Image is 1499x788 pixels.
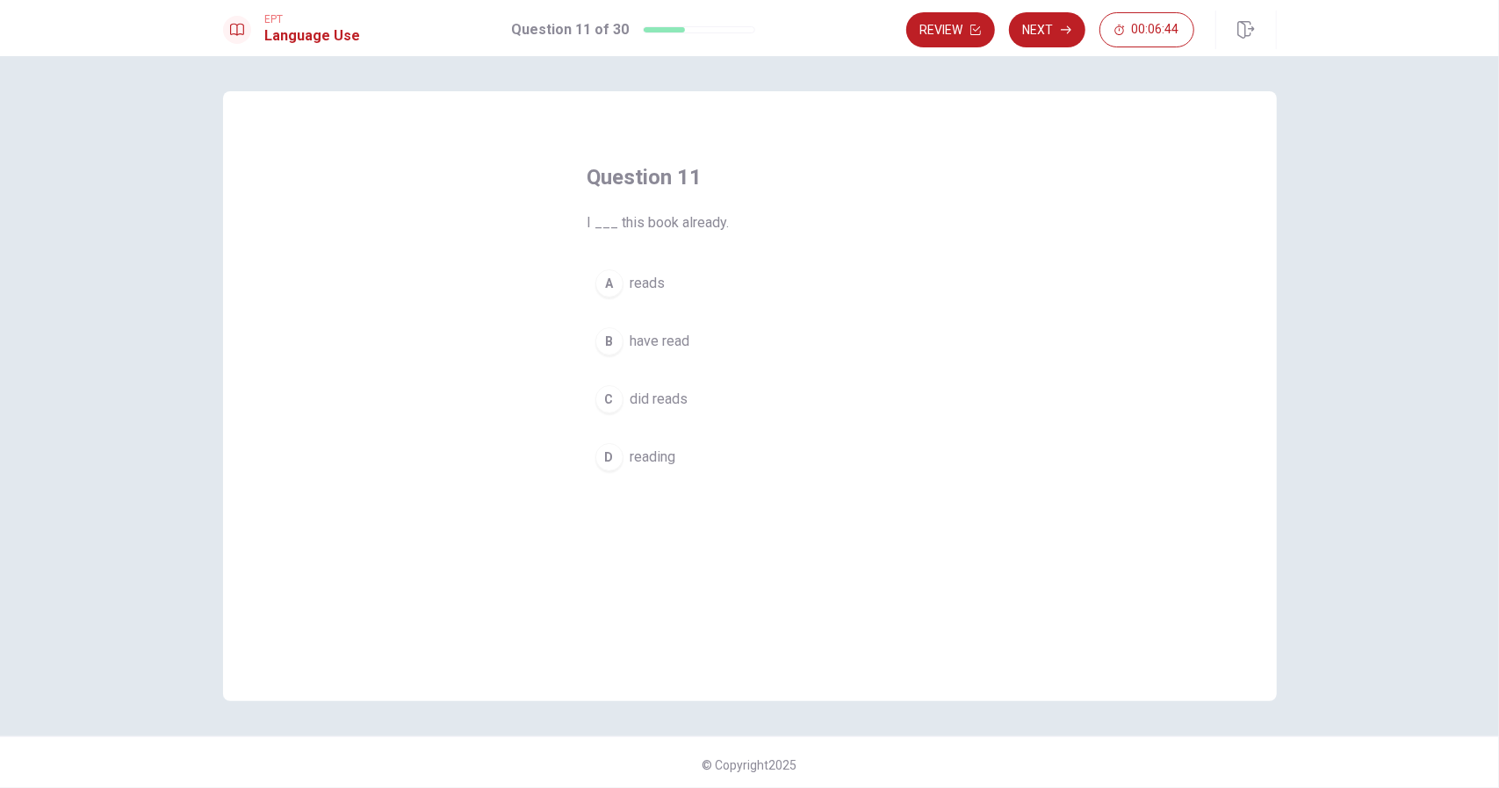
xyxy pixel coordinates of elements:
span: did reads [631,389,688,410]
span: I ___ this book already. [587,212,912,233]
button: 00:06:44 [1099,12,1194,47]
span: reading [631,447,676,468]
button: Dreading [587,435,912,479]
h1: Language Use [265,25,361,47]
div: A [595,269,623,297]
div: C [595,385,623,413]
div: D [595,443,623,471]
span: EPT [265,13,361,25]
button: Review [906,12,995,47]
h4: Question 11 [587,163,912,191]
div: B [595,327,623,355]
button: Areads [587,261,912,305]
button: Cdid reads [587,377,912,421]
span: have read [631,331,690,352]
button: Bhave read [587,319,912,363]
h1: Question 11 of 30 [511,19,629,40]
button: Next [1009,12,1085,47]
span: reads [631,273,666,294]
span: © Copyright 2025 [703,758,797,772]
span: 00:06:44 [1132,23,1179,37]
